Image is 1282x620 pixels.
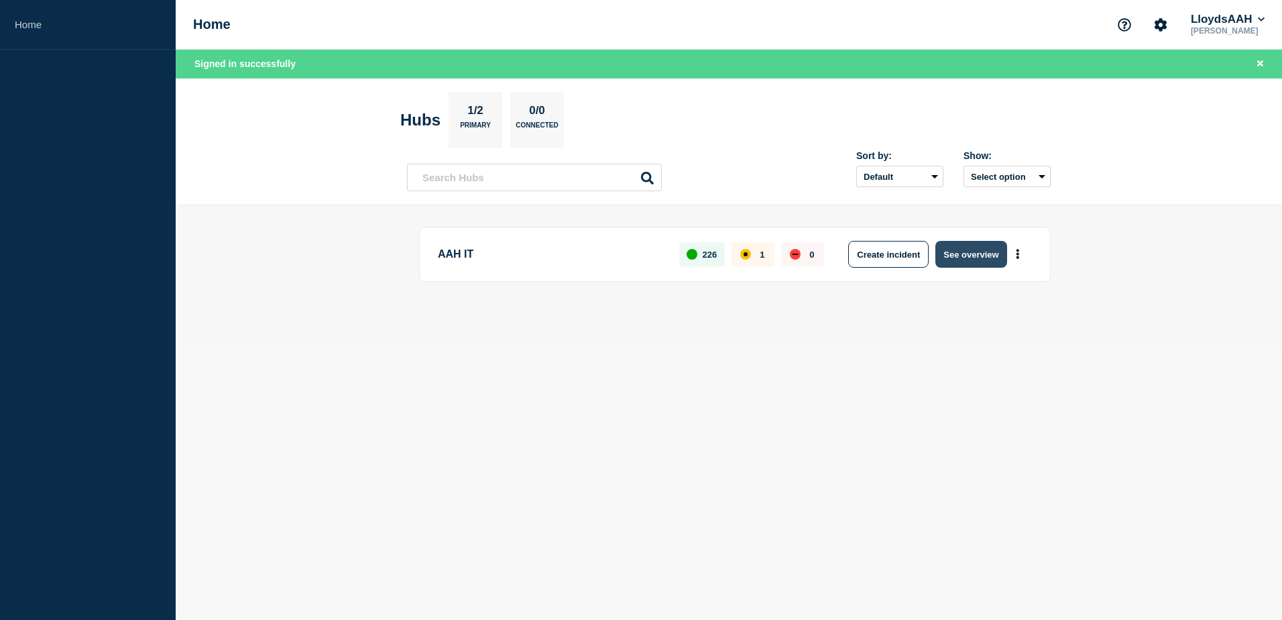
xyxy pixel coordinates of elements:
h1: Home [193,17,231,32]
p: 1 [760,250,764,260]
div: Sort by: [856,150,943,161]
p: 0 [809,250,814,260]
input: Search Hubs [407,164,662,191]
button: Support [1110,11,1139,39]
select: Sort by [856,166,943,187]
div: affected [740,249,751,260]
button: Create incident [848,241,929,268]
h2: Hubs [400,111,441,130]
div: down [790,249,801,260]
p: Primary [460,121,491,136]
p: [PERSON_NAME] [1188,26,1267,36]
button: Account settings [1147,11,1175,39]
button: More actions [1009,242,1027,267]
p: 1/2 [463,104,489,121]
button: LloydsAAH [1188,13,1267,26]
span: Signed in successfully [194,58,296,69]
button: Select option [964,166,1051,187]
p: 226 [703,250,717,260]
div: Show: [964,150,1051,161]
p: AAH IT [438,241,664,268]
div: up [687,249,697,260]
p: 0/0 [524,104,550,121]
button: See overview [935,241,1006,268]
p: Connected [516,121,558,136]
button: Close banner [1252,56,1269,72]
